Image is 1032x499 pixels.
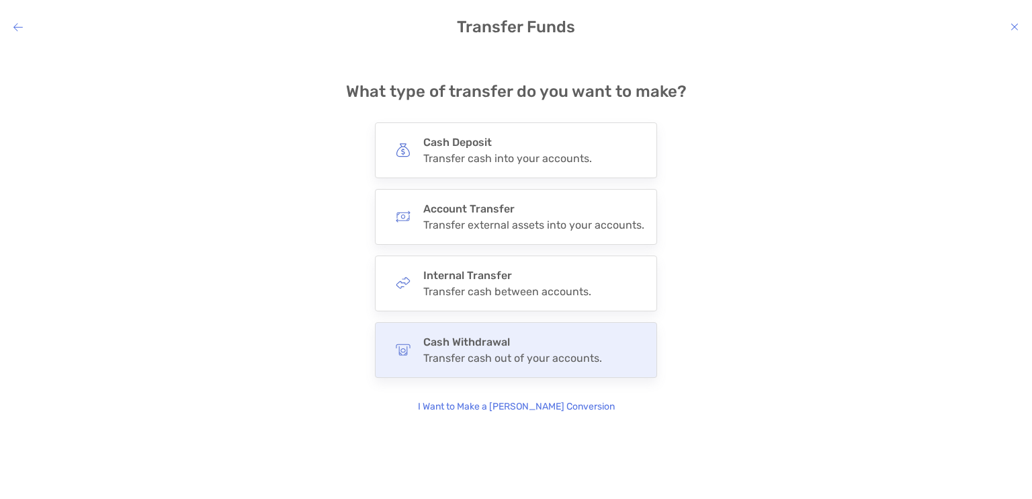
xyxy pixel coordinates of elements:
[396,342,411,357] img: button icon
[423,352,602,364] div: Transfer cash out of your accounts.
[423,285,591,298] div: Transfer cash between accounts.
[346,82,687,101] h4: What type of transfer do you want to make?
[423,219,644,231] div: Transfer external assets into your accounts.
[423,269,591,282] h4: Internal Transfer
[423,202,644,215] h4: Account Transfer
[423,336,602,348] h4: Cash Withdrawal
[396,143,411,157] img: button icon
[418,399,615,414] p: I Want to Make a [PERSON_NAME] Conversion
[396,209,411,224] img: button icon
[423,136,592,149] h4: Cash Deposit
[423,152,592,165] div: Transfer cash into your accounts.
[396,276,411,291] img: button icon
